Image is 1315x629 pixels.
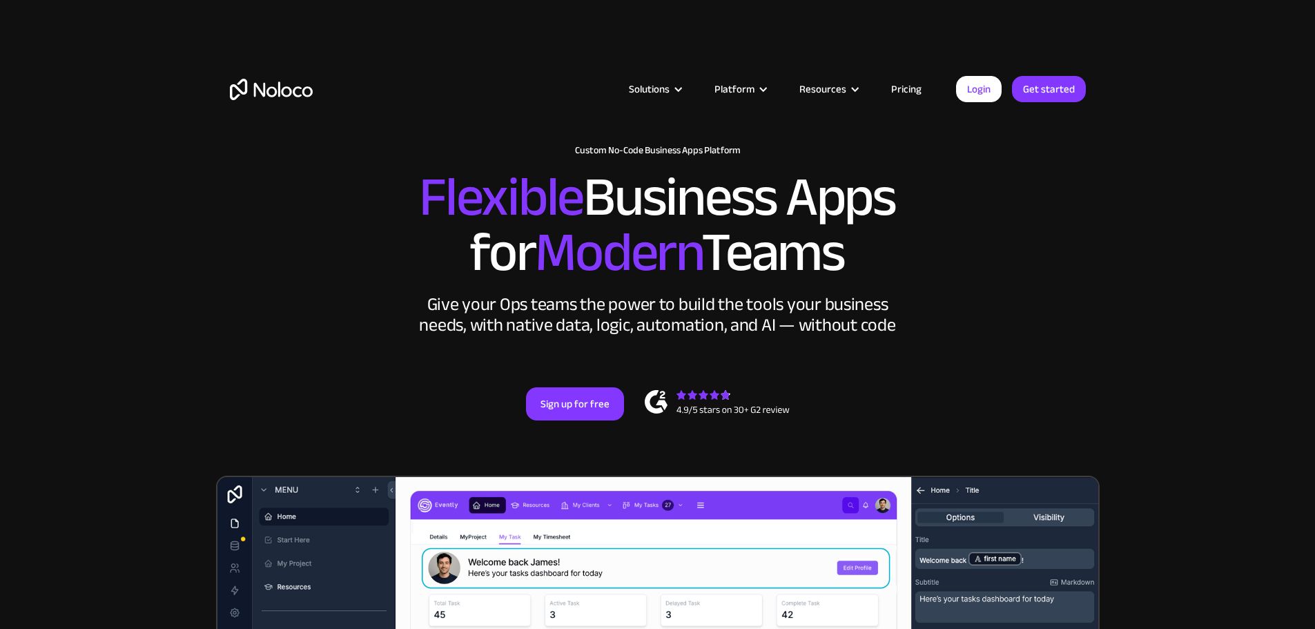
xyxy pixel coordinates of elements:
a: Login [956,76,1002,102]
div: Solutions [612,80,697,98]
div: Platform [697,80,782,98]
div: Platform [714,80,754,98]
div: Solutions [629,80,670,98]
div: Give your Ops teams the power to build the tools your business needs, with native data, logic, au... [416,294,899,336]
a: Get started [1012,76,1086,102]
span: Modern [535,201,701,304]
h2: Business Apps for Teams [230,170,1086,280]
a: Pricing [874,80,939,98]
span: Flexible [419,146,583,249]
div: Resources [799,80,846,98]
a: home [230,79,313,100]
a: Sign up for free [526,387,624,420]
div: Resources [782,80,874,98]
